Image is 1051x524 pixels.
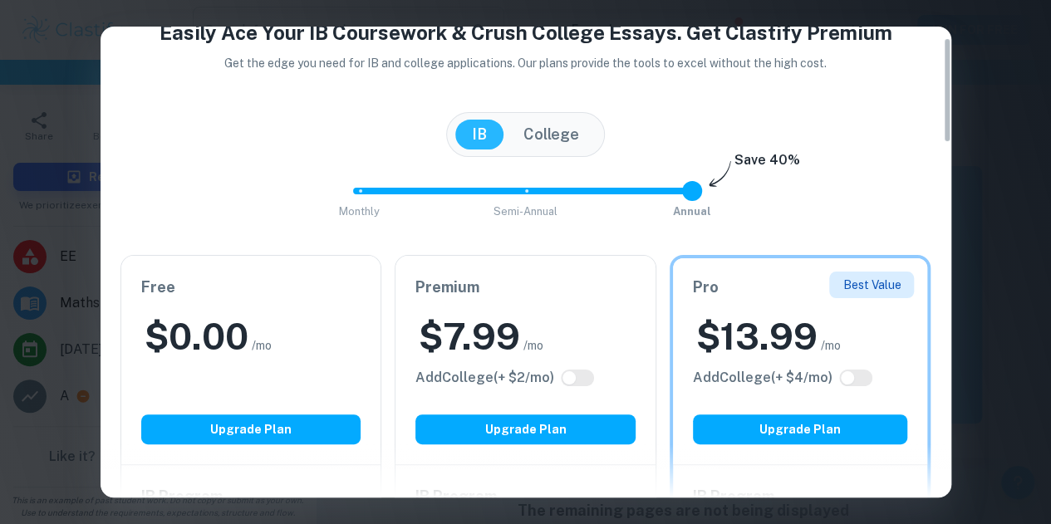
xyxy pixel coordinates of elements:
img: subscription-arrow.svg [709,160,731,189]
button: College [507,120,596,149]
span: Monthly [339,205,380,218]
h6: Pro [693,276,908,299]
button: IB [455,120,503,149]
p: Get the edge you need for IB and college applications. Our plans provide the tools to excel witho... [201,54,850,72]
h6: Click to see all the additional College features. [693,368,832,388]
h2: $ 0.00 [145,312,248,361]
span: /mo [252,336,272,355]
button: Upgrade Plan [693,414,908,444]
span: Semi-Annual [494,205,557,218]
p: Best Value [842,276,901,294]
h6: Save 40% [734,150,800,179]
h6: Premium [415,276,636,299]
h4: Easily Ace Your IB Coursework & Crush College Essays. Get Clastify Premium [120,17,931,47]
h6: Click to see all the additional College features. [415,368,554,388]
h2: $ 13.99 [696,312,818,361]
h2: $ 7.99 [419,312,520,361]
button: Upgrade Plan [415,414,636,444]
span: /mo [523,336,543,355]
button: Upgrade Plan [141,414,361,444]
span: /mo [821,336,841,355]
span: Annual [673,205,711,218]
h6: Free [141,276,361,299]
